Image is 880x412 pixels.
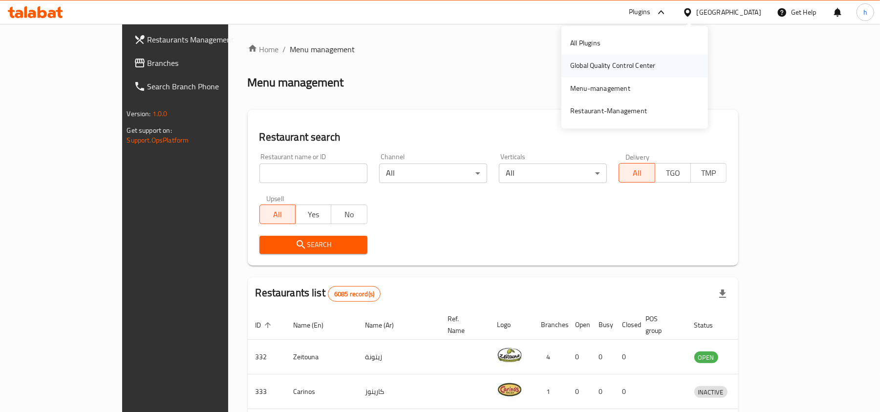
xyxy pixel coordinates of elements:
[294,319,337,331] span: Name (En)
[126,51,269,75] a: Branches
[534,374,568,409] td: 1
[328,289,380,299] span: 6085 record(s)
[615,340,638,374] td: 0
[248,75,344,90] h2: Menu management
[127,134,189,146] a: Support.OpsPlatform
[570,83,630,94] div: Menu-management
[300,207,327,222] span: Yes
[148,57,261,69] span: Branches
[148,81,261,92] span: Search Branch Phone
[655,163,691,183] button: TGO
[358,340,440,374] td: زيتونة
[711,282,734,306] div: Export file
[256,286,381,302] h2: Restaurants list
[568,374,591,409] td: 0
[126,75,269,98] a: Search Branch Phone
[534,310,568,340] th: Branches
[619,163,655,183] button: All
[623,166,651,180] span: All
[259,130,727,144] h2: Restaurant search
[127,107,151,120] span: Version:
[259,164,367,183] input: Search for restaurant name or ID..
[570,38,601,48] div: All Plugins
[695,166,723,180] span: TMP
[568,340,591,374] td: 0
[646,313,675,336] span: POS group
[499,164,607,183] div: All
[259,236,367,254] button: Search
[335,207,363,222] span: No
[328,286,381,302] div: Total records count
[863,7,867,18] span: h
[570,61,656,71] div: Global Quality Control Center
[694,352,718,363] span: OPEN
[283,43,286,55] li: /
[497,343,522,367] img: Zeitouna
[690,163,727,183] button: TMP
[570,106,647,117] div: Restaurant-Management
[591,340,615,374] td: 0
[259,205,296,224] button: All
[591,374,615,409] td: 0
[286,340,358,374] td: Zeitouna
[497,377,522,402] img: Carinos
[448,313,478,336] span: Ref. Name
[591,310,615,340] th: Busy
[365,319,407,331] span: Name (Ar)
[534,340,568,374] td: 4
[152,107,168,120] span: 1.0.0
[286,374,358,409] td: Carinos
[331,205,367,224] button: No
[148,34,261,45] span: Restaurants Management
[615,310,638,340] th: Closed
[358,374,440,409] td: كارينوز
[490,310,534,340] th: Logo
[290,43,355,55] span: Menu management
[248,43,739,55] nav: breadcrumb
[379,164,487,183] div: All
[295,205,331,224] button: Yes
[659,166,687,180] span: TGO
[266,195,284,202] label: Upsell
[694,387,728,398] span: INACTIVE
[629,6,650,18] div: Plugins
[615,374,638,409] td: 0
[625,153,650,160] label: Delivery
[127,124,172,137] span: Get support on:
[568,310,591,340] th: Open
[126,28,269,51] a: Restaurants Management
[267,239,360,251] span: Search
[264,207,292,222] span: All
[256,319,274,331] span: ID
[697,7,761,18] div: [GEOGRAPHIC_DATA]
[694,319,726,331] span: Status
